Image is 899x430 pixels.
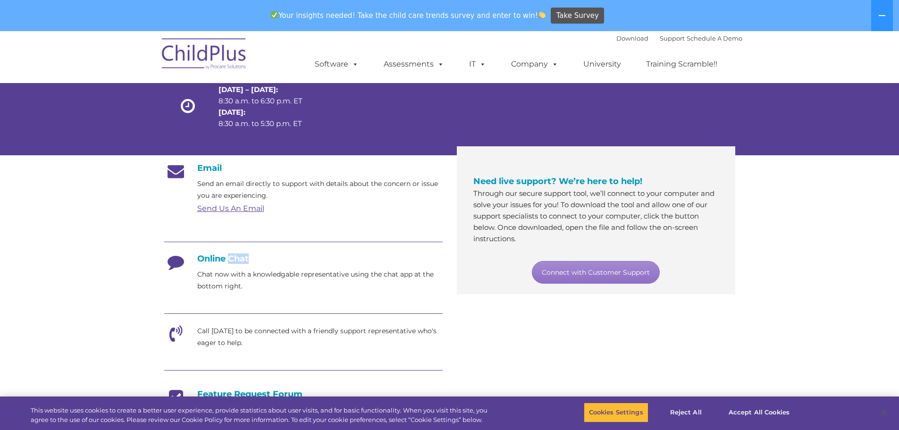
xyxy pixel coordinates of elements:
img: ✅ [271,11,278,18]
p: Through our secure support tool, we’ll connect to your computer and solve your issues for you! To... [473,188,719,245]
p: Send an email directly to support with details about the concern or issue you are experiencing. [197,178,443,202]
button: Reject All [656,403,715,422]
p: Chat now with a knowledgable representative using the chat app at the bottom right. [197,269,443,292]
button: Accept All Cookies [723,403,795,422]
a: Send Us An Email [197,204,264,213]
span: Need live support? We’re here to help! [473,176,642,186]
span: Take Survey [556,8,599,24]
img: ChildPlus by Procare Solutions [157,32,252,79]
h4: Feature Request Forum [164,389,443,399]
a: IT [460,55,496,74]
a: University [574,55,630,74]
a: Download [616,34,648,42]
font: | [616,34,742,42]
h4: Email [164,163,443,173]
a: Software [305,55,368,74]
a: Schedule A Demo [687,34,742,42]
a: Company [502,55,568,74]
a: Take Survey [551,8,604,24]
img: 👏 [538,11,546,18]
p: 8:30 a.m. to 6:30 p.m. ET 8:30 a.m. to 5:30 p.m. ET [218,84,319,129]
div: This website uses cookies to create a better user experience, provide statistics about user visit... [31,406,495,424]
a: Training Scramble!! [637,55,727,74]
h4: Online Chat [164,253,443,264]
a: Assessments [374,55,454,74]
button: Cookies Settings [584,403,648,422]
a: Support [660,34,685,42]
strong: [DATE]: [218,108,245,117]
a: Connect with Customer Support [532,261,660,284]
button: Close [874,402,894,423]
span: Your insights needed! Take the child care trends survey and enter to win! [267,6,550,25]
p: Call [DATE] to be connected with a friendly support representative who's eager to help. [197,325,443,349]
strong: [DATE] – [DATE]: [218,85,278,94]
